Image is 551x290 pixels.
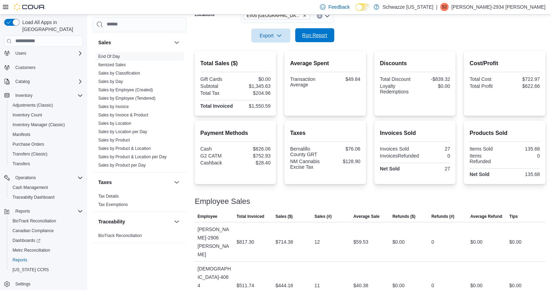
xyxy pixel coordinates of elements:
[509,281,521,290] div: $0.00
[506,153,540,159] div: 0
[7,183,86,192] button: Cash Management
[13,77,83,86] span: Catalog
[195,222,234,261] div: [PERSON_NAME]-2906 [PERSON_NAME]
[380,146,414,152] div: Invoices Sold
[13,63,83,72] span: Customers
[98,194,119,199] a: Tax Details
[98,218,171,225] button: Traceability
[10,217,83,225] span: BioTrack Reconciliation
[13,49,83,58] span: Users
[98,146,151,151] span: Sales by Product & Location
[290,59,360,68] h2: Average Spent
[275,238,293,246] div: $714.38
[469,171,489,177] strong: Net Sold
[200,90,234,96] div: Total Tax
[237,281,254,290] div: $511.74
[314,214,331,219] span: Sales (#)
[15,281,30,287] span: Settings
[98,87,153,92] a: Sales by Employee (Created)
[13,194,54,200] span: Traceabilty Dashboard
[10,217,59,225] a: BioTrack Reconciliation
[98,70,140,76] span: Sales by Classification
[10,227,83,235] span: Canadian Compliance
[302,32,327,39] span: Run Report
[200,129,271,137] h2: Payment Methods
[509,214,518,219] span: Tips
[290,76,324,87] div: Transaction Average
[431,238,434,246] div: 0
[13,257,27,263] span: Reports
[10,227,56,235] a: Canadian Compliance
[416,83,450,89] div: $0.00
[392,281,405,290] div: $0.00
[353,238,368,246] div: $59.53
[1,279,86,289] button: Settings
[10,266,83,274] span: Washington CCRS
[98,39,171,46] button: Sales
[380,166,400,171] strong: Net Sold
[93,192,186,212] div: Taxes
[383,3,434,11] p: Schwazze [US_STATE]
[7,100,86,110] button: Adjustments (Classic)
[98,96,155,101] span: Sales by Employee (Tendered)
[380,76,414,82] div: Total Discount
[198,214,217,219] span: Employee
[7,120,86,130] button: Inventory Manager (Classic)
[200,146,234,152] div: Cash
[380,153,419,159] div: InvoicesRefunded
[13,122,65,128] span: Inventory Manager (Classic)
[98,87,153,93] span: Sales by Employee (Created)
[327,76,360,82] div: $49.84
[13,185,48,190] span: Cash Management
[10,183,83,192] span: Cash Management
[13,247,50,253] span: Metrc Reconciliation
[98,79,123,84] a: Sales by Day
[416,166,450,171] div: 27
[13,280,33,288] a: Settings
[98,62,126,68] span: Itemized Sales
[10,246,83,254] span: Metrc Reconciliation
[251,29,290,43] button: Export
[98,202,128,207] a: Tax Exemptions
[10,236,83,245] span: Dashboards
[13,142,44,147] span: Purchase Orders
[10,160,83,168] span: Transfers
[98,54,120,59] span: End Of Day
[237,160,271,166] div: $28.40
[13,112,42,118] span: Inventory Count
[392,238,405,246] div: $0.00
[314,281,320,290] div: 11
[469,129,540,137] h2: Products Sold
[470,281,482,290] div: $0.00
[98,179,171,186] button: Taxes
[98,162,146,168] span: Sales by Product per Day
[10,150,83,158] span: Transfers (Classic)
[10,121,83,129] span: Inventory Manager (Classic)
[392,214,415,219] span: Refunds ($)
[200,103,233,109] strong: Total Invoiced
[442,3,447,11] span: S2
[13,161,30,167] span: Transfers
[290,159,324,170] div: NM Cannabis Excise Tax
[237,76,271,82] div: $0.00
[353,214,380,219] span: Average Sale
[98,193,119,199] span: Tax Details
[195,12,215,17] label: Locations
[173,38,181,47] button: Sales
[98,129,147,134] a: Sales by Location per Day
[1,48,86,58] button: Users
[290,146,324,157] div: Bernalillo County GRT
[7,216,86,226] button: BioTrack Reconciliation
[303,14,307,18] button: Remove EV05 Uptown from selection in this group
[422,153,450,159] div: 0
[1,173,86,183] button: Operations
[469,83,503,89] div: Total Profit
[416,146,450,152] div: 27
[98,96,155,101] a: Sales by Employee (Tendered)
[237,146,271,152] div: $826.06
[93,231,186,243] div: Traceability
[98,137,130,143] span: Sales by Product
[20,19,83,33] span: Load All Apps in [GEOGRAPHIC_DATA]
[13,91,35,100] button: Inventory
[353,281,368,290] div: $40.38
